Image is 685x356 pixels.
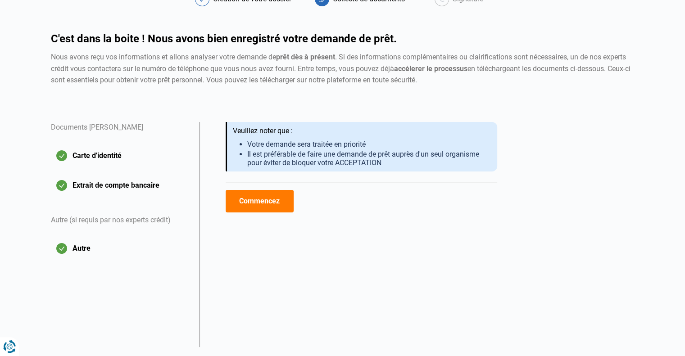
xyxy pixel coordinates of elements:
div: Documents [PERSON_NAME] [51,122,189,144]
div: Autre (si requis par nos experts crédit) [51,204,189,237]
strong: accélerer le processus [394,64,467,73]
div: Nous avons reçu vos informations et allons analyser votre demande de . Si des informations complé... [51,51,635,86]
button: Commencez [226,190,294,212]
button: Autre [51,237,189,260]
li: Votre demande sera traitée en priorité [247,140,490,149]
div: Veuillez noter que : [233,126,490,135]
button: Carte d'identité [51,144,189,167]
button: Extrait de compte bancaire [51,174,189,197]
strong: prêt dès à présent [276,53,335,61]
h1: C'est dans la boite ! Nous avons bien enregistré votre demande de prêt. [51,33,635,44]
li: Il est préférable de faire une demande de prêt auprès d'un seul organisme pour éviter de bloquer ... [247,150,490,167]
